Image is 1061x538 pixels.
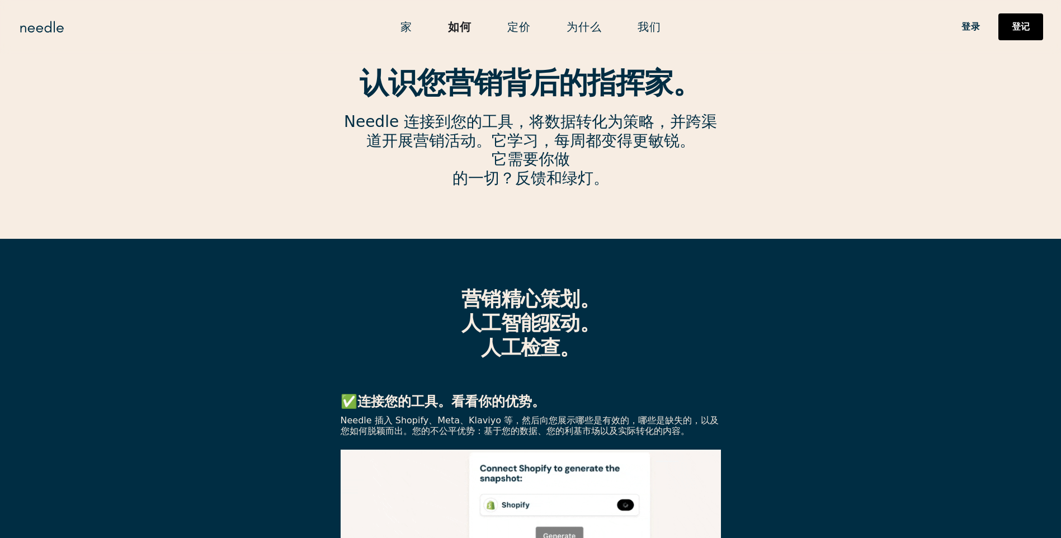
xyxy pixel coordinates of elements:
font: ✅ [341,394,545,409]
a: 我们 [620,15,679,39]
a: 登录 [944,17,998,36]
a: 家 [383,15,430,39]
strong: 连接您的工具。看看你的优势。 [357,394,545,409]
strong: 认识您营销背后的指挥家。 [360,64,702,102]
strong: 营销精心策划。 人工智能驱动。 人工检查。 [461,286,600,360]
div: 登记 [1012,22,1030,31]
p: Needle 连接到您的工具，将数据转化为策略，并跨渠道开展营销活动。它学习，每周都变得更敏锐。 它需要你做 的一切？反馈和绿灯。 ‍ [341,112,721,206]
a: 定价 [489,15,549,39]
a: 登记 [998,13,1043,40]
a: 如何 [430,15,489,39]
a: 为什么 [549,15,620,39]
p: Needle 插入 Shopify、Meta、Klaviyo 等，然后向您展示哪些是有效的，哪些是缺失的，以及您如何脱颖而出。您的不公平优势：基于您的数据、您的利基市场以及实际转化的内容。 [341,415,721,436]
